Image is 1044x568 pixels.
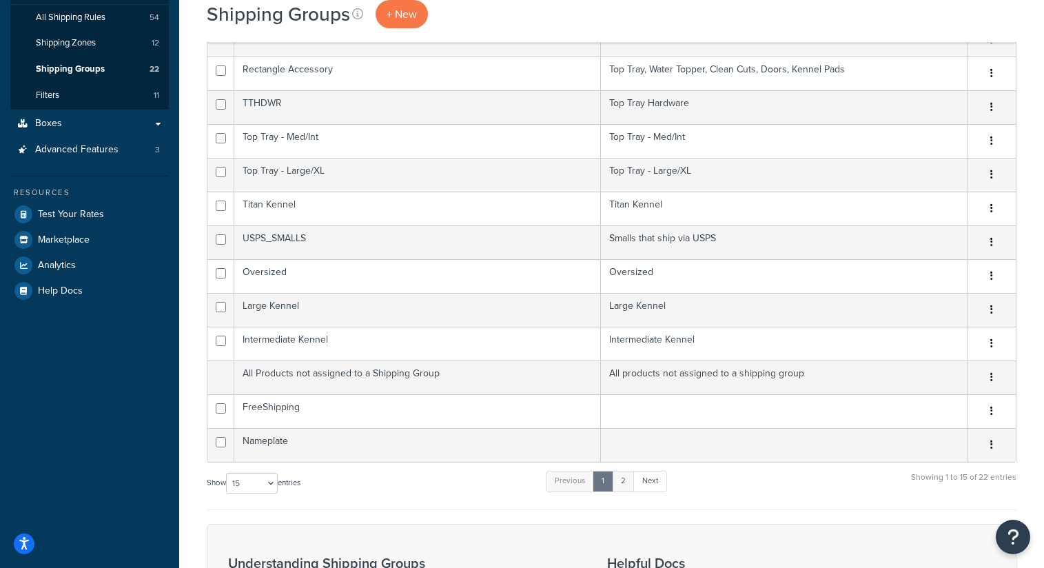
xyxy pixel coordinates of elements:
[601,259,968,293] td: Oversized
[10,202,169,227] a: Test Your Rates
[387,6,417,22] span: + New
[601,361,968,394] td: All products not assigned to a shipping group
[10,253,169,278] a: Analytics
[234,225,601,259] td: USPS_SMALLS
[234,394,601,428] td: FreeShipping
[10,83,169,108] li: Filters
[10,30,169,56] li: Shipping Zones
[234,158,601,192] td: Top Tray - Large/XL
[601,225,968,259] td: Smalls that ship via USPS
[601,327,968,361] td: Intermediate Kennel
[234,327,601,361] td: Intermediate Kennel
[234,259,601,293] td: Oversized
[36,37,96,49] span: Shipping Zones
[10,5,169,30] a: All Shipping Rules 54
[601,124,968,158] td: Top Tray - Med/Int
[35,144,119,156] span: Advanced Features
[996,520,1030,554] button: Open Resource Center
[38,260,76,272] span: Analytics
[10,278,169,303] a: Help Docs
[593,471,613,491] a: 1
[36,90,59,101] span: Filters
[10,57,169,82] li: Shipping Groups
[38,234,90,246] span: Marketplace
[601,192,968,225] td: Titan Kennel
[601,158,968,192] td: Top Tray - Large/XL
[207,1,350,28] h1: Shipping Groups
[10,83,169,108] a: Filters 11
[36,63,105,75] span: Shipping Groups
[601,90,968,124] td: Top Tray Hardware
[633,471,667,491] a: Next
[234,90,601,124] td: TTHDWR
[10,5,169,30] li: All Shipping Rules
[546,471,594,491] a: Previous
[10,187,169,199] div: Resources
[154,90,159,101] span: 11
[10,227,169,252] a: Marketplace
[207,473,300,494] label: Show entries
[35,118,62,130] span: Boxes
[150,63,159,75] span: 22
[234,361,601,394] td: All Products not assigned to a Shipping Group
[601,293,968,327] td: Large Kennel
[10,57,169,82] a: Shipping Groups 22
[234,57,601,90] td: Rectangle Accessory
[234,124,601,158] td: Top Tray - Med/Int
[150,12,159,23] span: 54
[234,192,601,225] td: Titan Kennel
[36,12,105,23] span: All Shipping Rules
[226,473,278,494] select: Showentries
[38,209,104,221] span: Test Your Rates
[911,469,1016,499] div: Showing 1 to 15 of 22 entries
[152,37,159,49] span: 12
[38,285,83,297] span: Help Docs
[234,428,601,462] td: Nameplate
[155,144,160,156] span: 3
[10,137,169,163] li: Advanced Features
[10,111,169,136] a: Boxes
[601,57,968,90] td: Top Tray, Water Topper, Clean Cuts, Doors, Kennel Pads
[234,293,601,327] td: Large Kennel
[10,137,169,163] a: Advanced Features 3
[10,30,169,56] a: Shipping Zones 12
[612,471,635,491] a: 2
